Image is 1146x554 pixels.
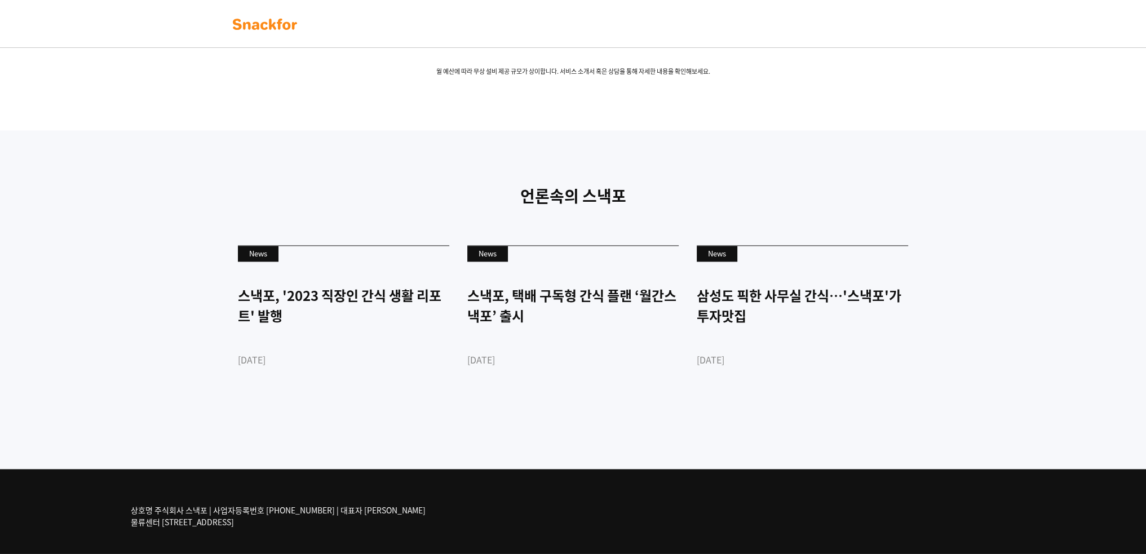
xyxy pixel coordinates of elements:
[467,285,679,326] div: 스낵포, 택배 구독형 간식 플랜 ‘월간스낵포’ 출시
[229,184,917,208] p: 언론속의 스낵포
[467,245,679,406] a: News 스낵포, 택배 구독형 간식 플랜 ‘월간스낵포’ 출시 [DATE]
[238,246,278,262] div: News
[131,504,426,528] p: 상호명 주식회사 스낵포 | 사업자등록번호 [PHONE_NUMBER] | 대표자 [PERSON_NAME] 물류센터 [STREET_ADDRESS]
[697,285,908,326] div: 삼성도 픽한 사무실 간식…'스낵포'가 투자맛집
[221,67,926,77] span: 월 예산에 따라 무상 설비 제공 규모가 상이합니다. 서비스 소개서 혹은 상담을 통해 자세한 내용을 확인해보세요.
[229,15,300,33] img: background-main-color.svg
[238,245,449,406] a: News 스낵포, '2023 직장인 간식 생활 리포트' 발행 [DATE]
[697,245,908,406] a: News 삼성도 픽한 사무실 간식…'스낵포'가 투자맛집 [DATE]
[238,353,449,366] div: [DATE]
[467,246,508,262] div: News
[467,353,679,366] div: [DATE]
[697,246,737,262] div: News
[697,353,908,366] div: [DATE]
[238,285,449,326] div: 스낵포, '2023 직장인 간식 생활 리포트' 발행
